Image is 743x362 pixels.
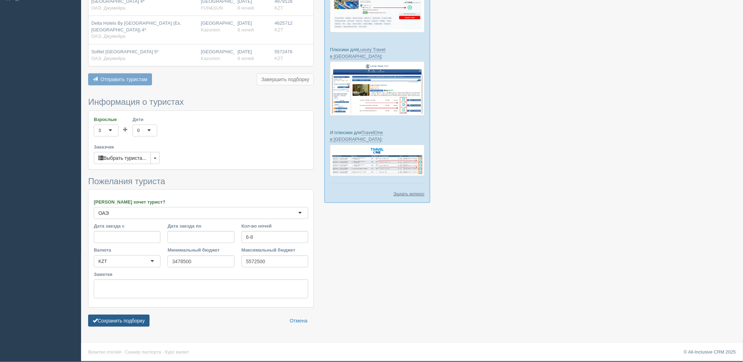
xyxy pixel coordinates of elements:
label: Валюта [94,247,160,253]
label: Кол-во ночей [242,223,308,229]
a: Сканер паспорта [125,349,161,355]
span: 4625712 [275,20,293,26]
input: 7-10 или 7,10,14 [242,231,308,243]
div: [DATE] [238,20,269,33]
span: · [122,349,124,355]
label: Взрослые [94,116,118,123]
span: Sofitel [GEOGRAPHIC_DATA] 5* [91,49,159,54]
label: Дата заезда с [94,223,160,229]
img: travel-one-%D0%BF%D1%96%D0%B4%D0%B1%D1%96%D1%80%D0%BA%D0%B0-%D1%81%D1%80%D0%BC-%D0%B4%D0%BB%D1%8F... [330,145,425,176]
div: [GEOGRAPHIC_DATA] [201,49,232,62]
div: ОАЭ [98,210,109,217]
span: Delta Hotels By [GEOGRAPHIC_DATA] (Ex. [GEOGRAPHIC_DATA]) 4* [91,20,181,32]
a: Визитки отелей [88,349,121,355]
p: И плюсики для : [330,129,425,143]
button: Сохранить подборку [88,315,150,327]
span: ОАЭ, Джумейра [91,34,126,39]
img: luxury-travel-%D0%BF%D0%BE%D0%B4%D0%B1%D0%BE%D1%80%D0%BA%D0%B0-%D1%81%D1%80%D0%BC-%D0%B4%D0%BB%D1... [330,61,425,116]
a: Luxury Travel в [GEOGRAPHIC_DATA] [330,47,385,59]
label: Максимальный бюджет [242,247,308,253]
span: 8 ночей [238,5,254,11]
button: Выбрать туриста... [94,152,151,164]
span: ОАЭ, Джумейра [91,56,126,61]
span: FUN&SUN [201,5,223,11]
div: 3 [98,127,101,134]
span: Отправить туристам [101,77,147,82]
a: Курс валют [165,349,189,355]
span: Kazunion [201,27,220,32]
span: ОАЭ, Джумейра [91,5,126,11]
label: Заказчик [94,144,308,150]
span: · [163,349,164,355]
span: 8 ночей [238,56,254,61]
label: [PERSON_NAME] хочет турист? [94,199,308,205]
button: Завершить подборку [257,73,314,85]
span: 8 ночей [238,27,254,32]
label: Дата заезда по [168,223,234,229]
span: KZT [275,5,284,11]
a: Задать вопрос [394,191,425,197]
a: Отмена [285,315,312,327]
span: Пожелания туриста [88,176,165,186]
div: KZT [98,258,107,265]
label: Заметки [94,271,308,278]
div: [DATE] [238,49,269,62]
span: KZT [275,56,284,61]
button: Отправить туристам [88,73,152,85]
a: © All-Inclusive CRM 2025 [684,349,736,355]
label: Минимальный бюджет [168,247,234,253]
h3: Информация о туристах [88,97,314,107]
div: 0 [137,127,140,134]
span: KZT [275,27,284,32]
label: Дети [133,116,157,123]
div: [GEOGRAPHIC_DATA] [201,20,232,33]
p: Плюсики для : [330,46,425,60]
span: 5572476 [275,49,293,54]
span: Kazunion [201,56,220,61]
